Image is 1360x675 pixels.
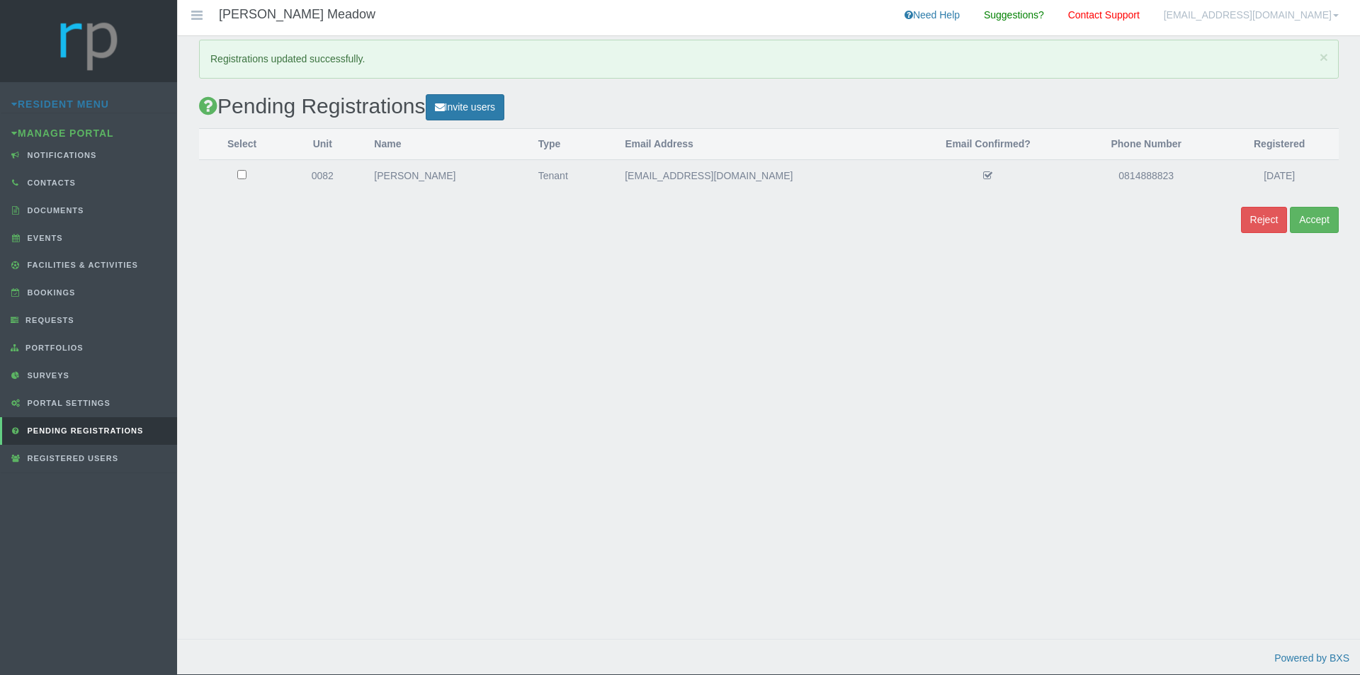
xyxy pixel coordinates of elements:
button: Reject [1241,207,1288,233]
span: × [1320,49,1328,65]
h4: [PERSON_NAME] Meadow [219,8,375,22]
td: 0082 [285,160,360,191]
span: Contacts [24,178,76,187]
span: Registered Users [24,454,118,463]
th: Unit [285,129,360,160]
span: Portfolios [22,344,84,352]
th: Email Address [611,129,904,160]
th: Phone Number [1072,129,1220,160]
span: Documents [24,206,84,215]
span: Portal Settings [24,399,110,407]
span: Requests [22,316,74,324]
span: Facilities & Activities [24,261,138,269]
button: Close [1320,50,1328,64]
button: Accept [1290,207,1339,233]
td: 0814888823 [1072,160,1220,191]
span: Bookings [24,288,76,297]
th: Name [360,129,523,160]
td: [DATE] [1220,160,1339,191]
th: Type [524,129,611,160]
td: [EMAIL_ADDRESS][DOMAIN_NAME] [611,160,904,191]
span: Surveys [24,371,69,380]
a: Powered by BXS [1274,652,1349,664]
span: Events [24,234,63,242]
div: Registrations updated successfully. [199,40,1339,79]
th: Registered [1220,129,1339,160]
th: Select [199,129,285,160]
a: Resident Menu [11,98,109,110]
div: [PERSON_NAME] [374,168,509,184]
a: Manage Portal [11,127,114,139]
td: Tenant [524,160,611,191]
span: Pending Registrations [24,426,144,435]
th: Email Confirmed? [904,129,1072,160]
a: Invite users [426,94,505,120]
span: Notifications [24,151,97,159]
h2: Pending Registrations [199,94,1339,120]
